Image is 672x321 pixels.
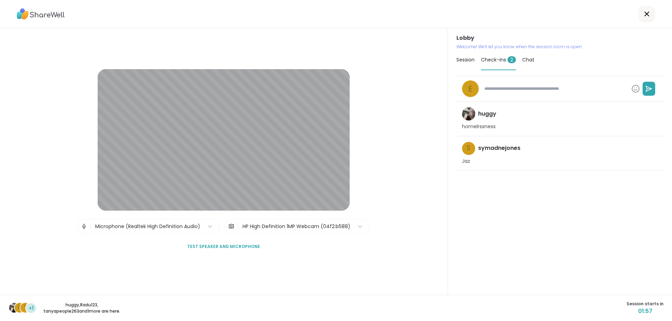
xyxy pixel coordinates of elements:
span: | [237,219,239,233]
img: huggy [9,303,19,313]
div: HP High Definition 1MP Webcam (04f2:b588) [243,223,350,230]
p: Jaz [462,158,470,165]
span: +1 [29,305,34,312]
img: Microphone [81,219,87,233]
span: e [468,83,472,95]
h4: huggy [478,110,496,118]
div: Microphone (Realtek High Definition Audio) [95,223,200,230]
span: Chat [522,56,534,63]
h4: symadnejones [478,144,520,152]
p: homelrssness [462,123,496,130]
span: | [90,219,92,233]
p: Welcome! We’ll let you know when the session room is open. [456,44,664,50]
span: 2 [507,56,516,63]
img: huggy [462,107,475,121]
span: Session starts in [626,301,664,307]
img: ShareWell Logo [17,6,65,22]
button: Test speaker and microphone [184,239,263,254]
span: Check-ins [481,56,516,63]
span: Session [456,56,475,63]
p: huggy , Radu123 , tanyapeople263 and 1 more are here. [43,302,121,314]
span: R [18,303,21,312]
img: Camera [228,219,234,233]
span: Test speaker and microphone [187,243,260,250]
span: 01:57 [626,307,664,315]
span: t [23,303,27,312]
span: s [467,143,470,153]
h3: Lobby [456,34,664,42]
